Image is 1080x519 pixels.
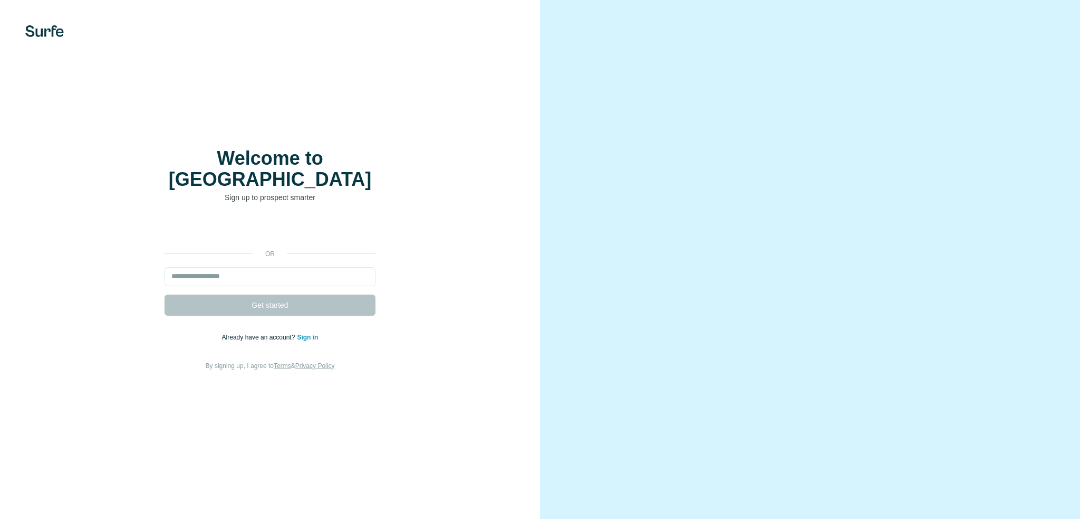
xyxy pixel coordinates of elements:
img: Surfe's logo [25,25,64,37]
a: Terms [274,362,291,370]
iframe: Sign in with Google Button [159,219,381,242]
a: Sign in [297,334,318,341]
h1: Welcome to [GEOGRAPHIC_DATA] [165,148,375,190]
p: or [253,249,287,259]
p: Sign up to prospect smarter [165,192,375,203]
a: Privacy Policy [295,362,335,370]
span: By signing up, I agree to & [206,362,335,370]
span: Already have an account? [222,334,297,341]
